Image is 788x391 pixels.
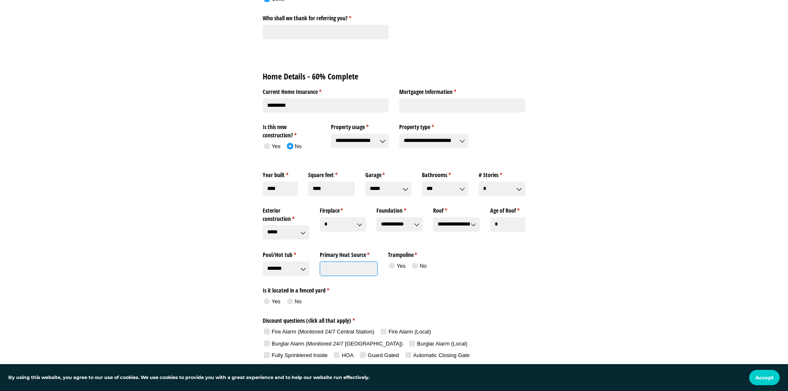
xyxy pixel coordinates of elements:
[420,262,427,270] div: No
[399,85,525,96] label: Mortgagee Information
[388,328,431,336] div: Fire Alarm (Local)
[263,71,525,82] h2: Home Details - 60% Complete
[365,168,412,179] label: Garage
[263,284,332,295] legend: Is it located in a fenced yard
[263,120,321,139] legend: Is this new construction?
[368,352,399,359] div: Guard Gated
[308,168,354,179] label: Square feet
[399,120,468,131] label: Property type
[295,143,302,150] div: No
[272,328,374,336] div: Fire Alarm (Monitored 24/​7 Central Station)
[263,327,525,374] div: checkbox-group
[342,352,353,359] div: HOA
[272,298,280,305] div: Yes
[263,85,389,96] label: Current Home Insurance
[263,168,298,179] label: Year built
[263,314,525,325] legend: Discount questions (click all that apply)
[272,340,403,348] div: Burglar Alarm (Monitored 24/​7 [GEOGRAPHIC_DATA])
[490,204,525,215] label: Age of Roof
[755,374,774,381] span: Accept
[295,298,302,305] div: No
[388,248,446,259] legend: Trampoline
[320,248,378,259] label: Primary Heat Source
[263,248,309,259] label: Pool/​Hot tub
[376,204,423,215] label: Foundation
[320,204,366,215] label: Fireplace
[272,352,328,359] div: Fully Sprinklered Inside
[263,204,309,223] label: Exterior construction
[433,204,479,215] label: Roof
[749,370,780,385] button: Accept
[397,262,405,270] div: Yes
[272,363,323,371] div: Water Leak Detection
[479,168,525,179] label: # Stories
[422,168,468,179] label: Bathrooms
[413,352,470,359] div: Automatic Closing Gate
[8,374,370,381] p: By using this website, you agree to our use of cookies. We use cookies to provide you with a grea...
[338,363,350,371] div: None
[263,12,389,22] label: Who shall we thank for referring you?
[331,120,389,131] label: Property usage
[417,340,467,348] div: Burglar Alarm (Local)
[272,143,280,150] div: Yes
